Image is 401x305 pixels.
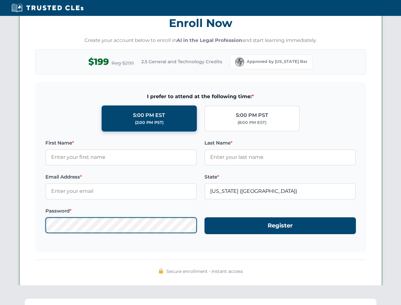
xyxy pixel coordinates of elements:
[247,58,307,65] span: Approved by [US_STATE] Bar
[45,139,197,147] label: First Name
[204,173,356,181] label: State
[45,183,197,199] input: Enter your email
[235,58,244,66] img: Florida Bar
[204,149,356,165] input: Enter your last name
[158,268,164,274] img: 🔒
[35,37,366,44] p: Create your account below to enroll in and start learning immediately.
[177,37,242,43] strong: AI in the Legal Profession
[204,183,356,199] input: Florida (FL)
[35,13,366,33] h3: Enroll Now
[45,207,197,215] label: Password
[111,59,134,67] span: Reg $299
[236,111,268,119] div: 5:00 PM PST
[204,217,356,234] button: Register
[237,119,266,126] div: (8:00 PM EST)
[45,92,356,101] span: I prefer to attend at the following time:
[135,119,164,126] div: (2:00 PM PST)
[45,149,197,165] input: Enter your first name
[45,173,197,181] label: Email Address
[133,111,165,119] div: 5:00 PM EST
[88,55,109,69] span: $199
[166,268,243,275] span: Secure enrollment • Instant access
[204,139,356,147] label: Last Name
[10,3,85,13] img: Trusted CLEs
[141,58,222,65] span: 2.5 General and Technology Credits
